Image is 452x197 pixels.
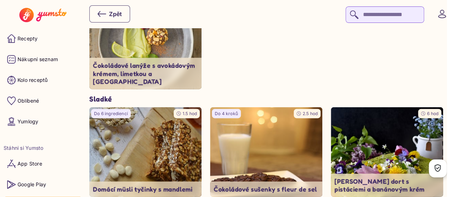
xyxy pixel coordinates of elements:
p: [PERSON_NAME] dort s pistáciemi a banánovým krém [334,177,439,193]
span: 6 hod [427,111,438,116]
p: Domácí müsli tyčinky s mandlemi [93,185,198,193]
a: App Store [4,155,82,172]
li: Stáhni si Yumsto [4,144,82,152]
p: Do 6 ingrediencí [94,111,128,117]
a: Oblíbené [4,92,82,109]
a: Google Play [4,176,82,193]
a: Yumlogy [4,113,82,130]
p: Google Play [18,181,46,188]
p: App Store [18,160,42,167]
span: 1.5 hod [183,111,197,116]
a: Kolo receptů [4,72,82,89]
p: Čokoládové lanýže s avokádovým krémem, limetkou a [GEOGRAPHIC_DATA] [93,61,198,86]
img: undefined [210,107,322,197]
p: Nákupní seznam [18,56,58,63]
a: Recepty [4,30,82,47]
a: undefined6 hod[PERSON_NAME] dort s pistáciemi a banánovým krém [331,107,443,197]
h3: Sladké [89,95,443,104]
p: Yumlogy [18,118,38,125]
p: Kolo receptů [18,77,48,84]
img: undefined [331,107,443,197]
a: undefinedDo 6 ingrediencí1.5 hodDomácí müsli tyčinky s mandlemi [89,107,202,197]
p: Oblíbené [18,97,39,104]
div: Zpět [98,10,122,18]
a: Nákupní seznam [4,51,82,68]
span: 2.5 hod [303,111,318,116]
p: Čokoládové sušenky s fleur de sel [214,185,319,193]
p: Recepty [18,35,38,42]
img: undefined [89,107,202,197]
img: Yumsto logo [19,8,66,22]
button: Zpět [89,5,130,23]
a: undefinedDo 4 kroků2.5 hodČokoládové sušenky s fleur de sel [210,107,322,197]
p: Do 4 kroků [215,111,238,117]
